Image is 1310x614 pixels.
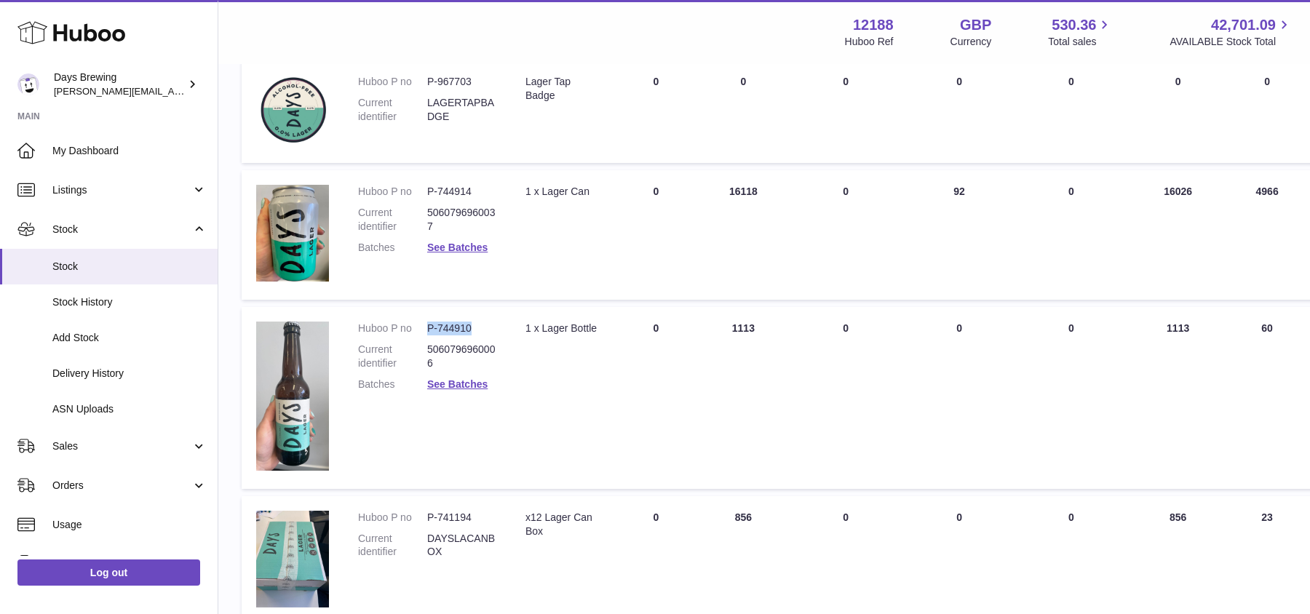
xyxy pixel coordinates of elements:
[905,170,1014,300] td: 92
[1129,307,1228,488] td: 1113
[52,479,191,493] span: Orders
[1068,511,1074,523] span: 0
[52,260,207,274] span: Stock
[1068,322,1074,334] span: 0
[612,307,699,488] td: 0
[787,170,905,300] td: 0
[699,307,787,488] td: 1113
[1228,170,1307,300] td: 4966
[1211,15,1276,35] span: 42,701.09
[52,331,207,345] span: Add Stock
[612,170,699,300] td: 0
[853,15,894,35] strong: 12188
[256,511,329,607] img: product image
[17,559,200,586] a: Log out
[358,322,427,335] dt: Huboo P no
[1129,60,1228,163] td: 0
[1170,35,1293,49] span: AVAILABLE Stock Total
[1048,35,1113,49] span: Total sales
[54,85,292,97] span: [PERSON_NAME][EMAIL_ADDRESS][DOMAIN_NAME]
[787,307,905,488] td: 0
[52,402,207,416] span: ASN Uploads
[52,223,191,236] span: Stock
[960,15,991,35] strong: GBP
[427,185,496,199] dd: P-744914
[699,170,787,300] td: 16118
[358,185,427,199] dt: Huboo P no
[845,35,894,49] div: Huboo Ref
[52,367,207,380] span: Delivery History
[1170,15,1293,49] a: 42,701.09 AVAILABLE Stock Total
[427,96,496,124] dd: LAGERTAPBADGE
[1228,60,1307,163] td: 0
[52,518,207,532] span: Usage
[427,532,496,559] dd: DAYSLACANBOX
[525,511,598,538] div: x12 Lager Can Box
[427,75,496,89] dd: P-967703
[52,183,191,197] span: Listings
[427,343,496,370] dd: 5060796960006
[1129,170,1228,300] td: 16026
[427,378,488,390] a: See Batches
[699,60,787,163] td: 0
[52,144,207,158] span: My Dashboard
[1068,186,1074,197] span: 0
[427,242,488,253] a: See Batches
[905,60,1014,163] td: 0
[1068,76,1074,87] span: 0
[17,73,39,95] img: greg@daysbrewing.com
[787,60,905,163] td: 0
[54,71,185,98] div: Days Brewing
[358,343,427,370] dt: Current identifier
[427,322,496,335] dd: P-744910
[525,185,598,199] div: 1 x Lager Can
[905,307,1014,488] td: 0
[358,378,427,391] dt: Batches
[256,75,329,145] img: product image
[950,35,992,49] div: Currency
[525,75,598,103] div: Lager Tap Badge
[358,532,427,559] dt: Current identifier
[427,206,496,234] dd: 5060796960037
[358,206,427,234] dt: Current identifier
[358,96,427,124] dt: Current identifier
[52,439,191,453] span: Sales
[612,60,699,163] td: 0
[52,295,207,309] span: Stock History
[358,241,427,255] dt: Batches
[358,511,427,525] dt: Huboo P no
[256,322,329,471] img: product image
[525,322,598,335] div: 1 x Lager Bottle
[1228,307,1307,488] td: 60
[1048,15,1113,49] a: 530.36 Total sales
[1052,15,1096,35] span: 530.36
[256,185,329,282] img: product image
[358,75,427,89] dt: Huboo P no
[427,511,496,525] dd: P-741194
